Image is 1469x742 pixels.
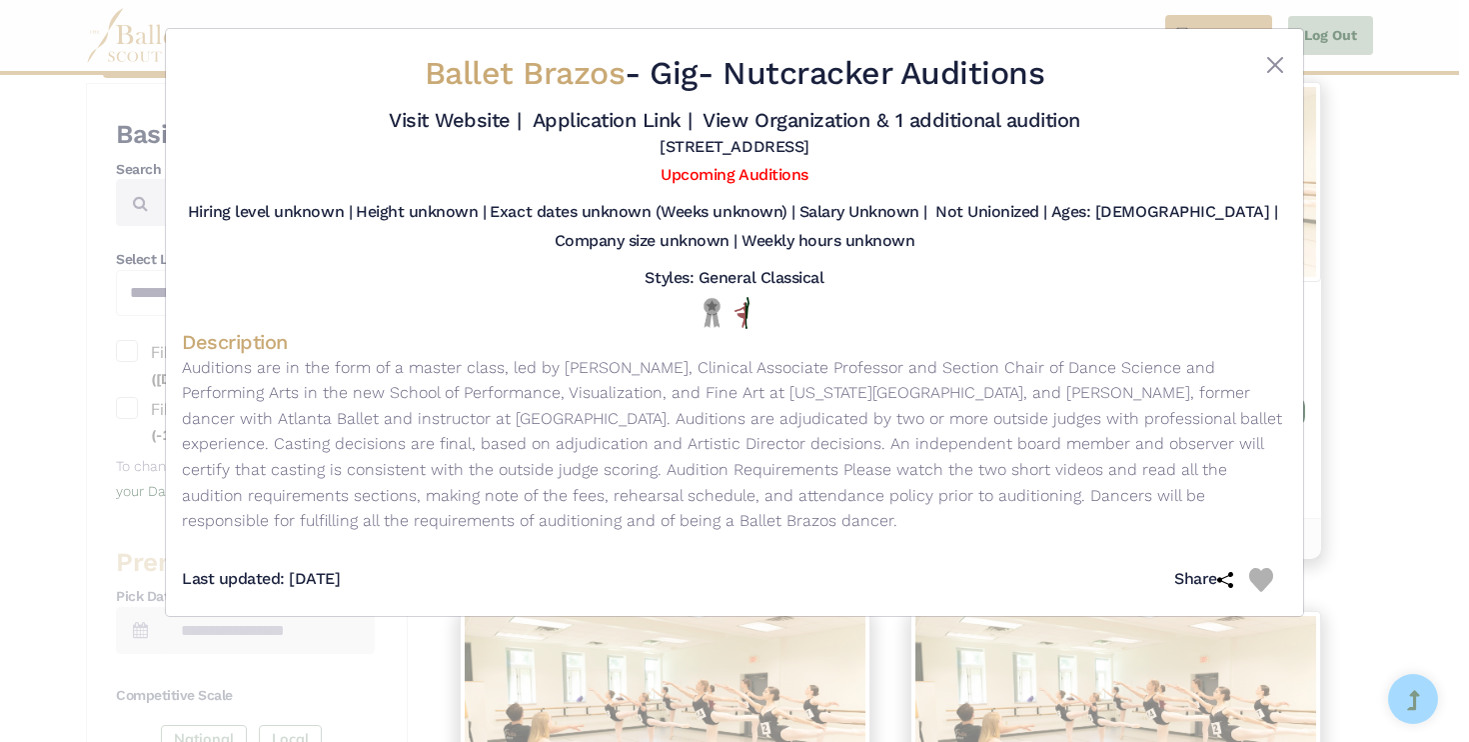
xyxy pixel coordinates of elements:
h5: Weekly hours unknown [741,231,914,252]
h2: - - Nutcracker Auditions [274,53,1195,95]
h5: Hiring level unknown | [188,202,352,223]
a: Application Link | [533,108,693,132]
p: Auditions are in the form of a master class, led by [PERSON_NAME], Clinical Associate Professor a... [182,355,1287,534]
h4: Description [182,329,1287,355]
img: Heart [1249,568,1273,592]
h5: Height unknown | [356,202,486,223]
span: Gig [650,54,698,92]
h5: Last updated: [DATE] [182,569,340,590]
h5: Not Unionized | [935,202,1047,223]
span: Ballet Brazos [425,54,626,92]
h5: Share [1174,569,1249,590]
h5: Exact dates unknown (Weeks unknown) | [490,202,794,223]
a: Upcoming Auditions [661,165,807,184]
h5: Salary Unknown | [799,202,927,223]
h5: [STREET_ADDRESS] [660,137,808,158]
img: All [734,297,749,329]
h5: Company size unknown | [555,231,737,252]
h5: Styles: General Classical [645,268,823,289]
h5: Ages: [DEMOGRAPHIC_DATA] | [1051,202,1278,223]
a: View Organization & 1 additional audition [703,108,1079,132]
a: Visit Website | [389,108,522,132]
button: Close [1263,53,1287,77]
img: Local [700,297,725,328]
